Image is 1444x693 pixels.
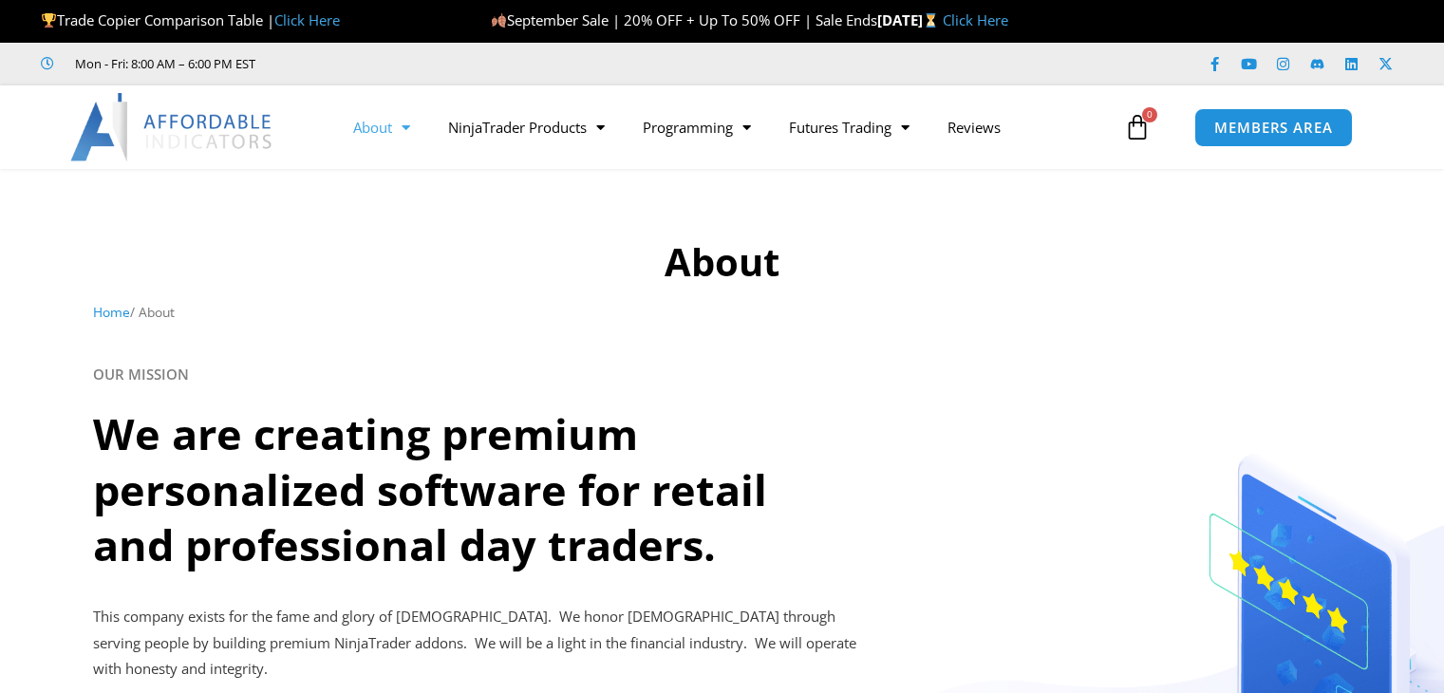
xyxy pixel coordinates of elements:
[93,300,1351,325] nav: Breadcrumb
[93,604,876,684] p: This company exists for the fame and glory of [DEMOGRAPHIC_DATA]. We honor [DEMOGRAPHIC_DATA] thr...
[41,10,340,29] span: Trade Copier Comparison Table |
[1214,121,1333,135] span: MEMBERS AREA
[93,406,848,573] h2: We are creating premium personalized software for retail and professional day traders.
[770,105,928,149] a: Futures Trading
[492,13,506,28] img: 🍂
[943,10,1008,29] a: Click Here
[624,105,770,149] a: Programming
[429,105,624,149] a: NinjaTrader Products
[1142,107,1157,122] span: 0
[93,303,130,321] a: Home
[1194,108,1353,147] a: MEMBERS AREA
[924,13,938,28] img: ⏳
[274,10,340,29] a: Click Here
[42,13,56,28] img: 🏆
[928,105,1020,149] a: Reviews
[282,54,567,73] iframe: Customer reviews powered by Trustpilot
[70,52,255,75] span: Mon - Fri: 8:00 AM – 6:00 PM EST
[491,10,877,29] span: September Sale | 20% OFF + Up To 50% OFF | Sale Ends
[93,365,1351,384] h6: OUR MISSION
[93,235,1351,289] h1: About
[334,105,1119,149] nav: Menu
[70,93,274,161] img: LogoAI | Affordable Indicators – NinjaTrader
[877,10,943,29] strong: [DATE]
[1096,100,1179,155] a: 0
[334,105,429,149] a: About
